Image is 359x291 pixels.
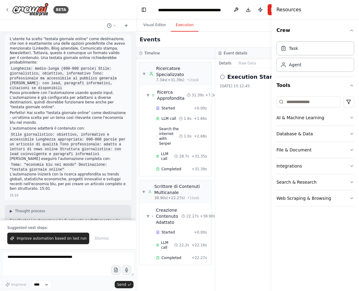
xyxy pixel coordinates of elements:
[289,62,301,68] div: Agent
[276,94,354,211] div: Tools
[111,265,120,275] button: Upload files
[2,281,29,289] button: Improve
[10,37,126,65] p: L'utente ha scelto "testata giornale online" come destinazione, che non è esattamente una delle o...
[161,230,175,235] span: Started
[191,243,207,248] span: + 22.16s
[161,116,176,121] span: LLM call
[17,236,86,241] span: Improve automation based on last run
[10,91,126,109] p: Posso procedere con l'automazione usando questo input. L'automazione è già configurata per adatta...
[194,116,207,121] span: + 1.66s
[187,196,199,200] span: • 1 task
[276,163,302,169] div: Integrations
[10,209,12,213] span: ▶
[15,209,45,213] span: Thought process
[191,255,207,260] span: + 22.27s
[147,93,149,98] span: ▼
[104,22,119,29] button: Switch to previous chat
[191,167,207,171] span: + 31.39s
[142,189,145,194] span: ▼
[140,5,148,14] button: Hide left sidebar
[158,7,226,12] nav: breadcrumb
[138,19,171,32] button: Visual Editor
[276,131,313,137] div: Database & Data
[157,89,187,101] div: Ricerca Approfondita
[215,59,235,68] button: Details
[10,157,126,161] p: [PERSON_NAME] eseguirò l'automazione completa con:
[161,255,181,260] span: Completed
[276,158,354,174] button: Integrations
[95,236,109,241] span: Dismiss
[10,193,19,198] div: 15:10
[10,111,126,125] p: Perfetto! Hai scelto "testata giornale online" come destinazione - un'ottima scelta per un tema c...
[154,183,208,196] div: Scrittore di Contenuti Multicanale
[156,207,181,225] div: Creazione Contenuto Adattato
[276,174,354,190] button: Search & Research
[10,209,45,213] button: ▶Thought process
[10,162,107,172] code: Tema: "economia blu nel mondo" Destinazione: "testata giornale online"
[7,233,89,244] button: Improve automation based on last run
[276,195,331,201] div: Web Scraping & Browsing
[156,65,208,78] div: Ricercatore Specializzato
[11,282,26,287] span: Improve
[276,39,354,77] div: Crew
[194,230,207,235] span: + 0.00s
[179,154,189,159] span: 28.7s
[276,77,354,94] button: Tools
[161,167,181,171] span: Completed
[147,214,149,219] span: ▼
[276,147,312,153] div: File & Document
[205,93,218,98] span: + 7.34s
[276,126,354,142] button: Database & Data
[220,84,290,88] div: [DATE] 15:12:45
[276,110,354,126] button: AI & Machine Learning
[161,240,174,250] span: LLM call
[12,3,49,16] img: Logo
[10,66,117,91] code: Lunghezza: medio-lunga (600-800 parole) Stile: giornalistico, obiettivo, informativo Tono: profes...
[276,142,354,158] button: File & Document
[289,45,298,51] div: Task
[10,218,126,233] p: Eccellente! L'automazione ha funzionato perfettamente e ha creato un articolo professionale sull'...
[10,172,126,191] p: L'automazione inizierà con la ricerca approfondita su trends globali, statistiche economiche, pro...
[224,51,247,56] h3: Event details
[276,190,354,206] button: Web Scraping & Browsing
[227,73,283,81] h2: Execution Started
[144,51,160,56] h3: Timeline
[192,93,204,98] span: 31.39s
[235,59,260,68] button: Raw Data
[179,243,189,248] span: 22.2s
[53,6,69,13] div: BETA
[156,78,184,82] span: 7.34s (+31.39s)
[194,106,207,111] span: + 0.00s
[140,35,160,44] h2: Events
[115,281,134,288] button: Send
[276,179,317,185] div: Search & Research
[187,78,199,82] span: • 1 task
[92,233,112,244] button: Dismiss
[159,126,179,146] span: Search the internet with Serper
[200,214,215,219] span: + 38.90s
[161,106,175,111] span: Started
[142,71,146,76] span: ▼
[117,282,126,287] span: Send
[10,132,126,157] code: Stile giornalistico: obiettivo, informativo e accessibile Lunghezza appropriata: 600-800 parole p...
[276,115,324,121] div: AI & Machine Learning
[276,22,354,39] button: Crew
[191,154,207,159] span: + 31.35s
[184,134,191,139] span: 1.0s
[186,214,199,219] span: 22.27s
[7,225,129,230] p: Suggested next steps:
[154,196,185,200] span: 38.90s (+22.27s)
[194,134,207,139] span: + 2.68s
[121,22,131,29] button: Start a new chat
[10,126,126,131] p: L'automazione adatterà il contenuto con:
[122,265,131,275] button: Click to speak your automation idea
[161,151,174,161] span: LLM call
[171,19,198,32] button: Execution
[184,116,191,121] span: 1.6s
[276,6,301,13] h4: Resources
